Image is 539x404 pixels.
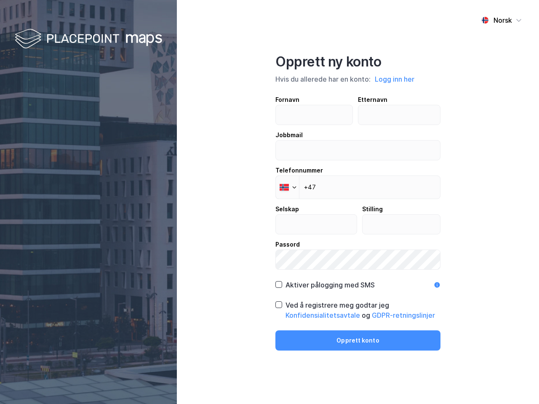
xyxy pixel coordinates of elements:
[275,53,440,70] div: Opprett ny konto
[275,165,440,175] div: Telefonnummer
[275,204,357,214] div: Selskap
[15,27,162,52] img: logo-white.f07954bde2210d2a523dddb988cd2aa7.svg
[275,130,440,140] div: Jobbmail
[275,239,440,250] div: Passord
[358,95,441,105] div: Etternavn
[362,204,441,214] div: Stilling
[275,330,440,351] button: Opprett konto
[275,95,353,105] div: Fornavn
[275,175,440,199] input: Telefonnummer
[494,15,512,25] div: Norsk
[276,176,299,199] div: Norway: + 47
[275,74,440,85] div: Hvis du allerede har en konto:
[286,300,440,320] div: Ved å registrere meg godtar jeg og
[286,280,375,290] div: Aktiver pålogging med SMS
[372,74,417,85] button: Logg inn her
[497,364,539,404] iframe: Chat Widget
